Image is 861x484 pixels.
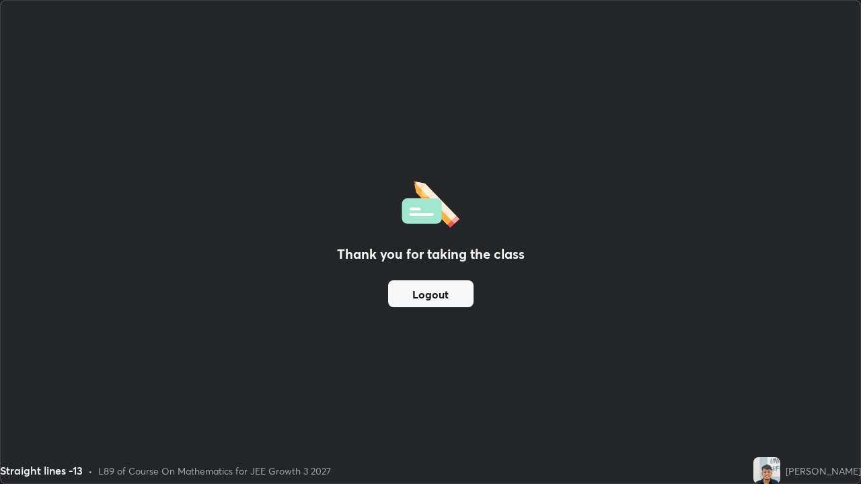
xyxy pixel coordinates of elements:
[388,280,474,307] button: Logout
[98,464,331,478] div: L89 of Course On Mathematics for JEE Growth 3 2027
[402,177,459,228] img: offlineFeedback.1438e8b3.svg
[786,464,861,478] div: [PERSON_NAME]
[337,244,525,264] h2: Thank you for taking the class
[753,457,780,484] img: 7db77c1a745348f4aced13ee6fc2ebb3.jpg
[88,464,93,478] div: •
